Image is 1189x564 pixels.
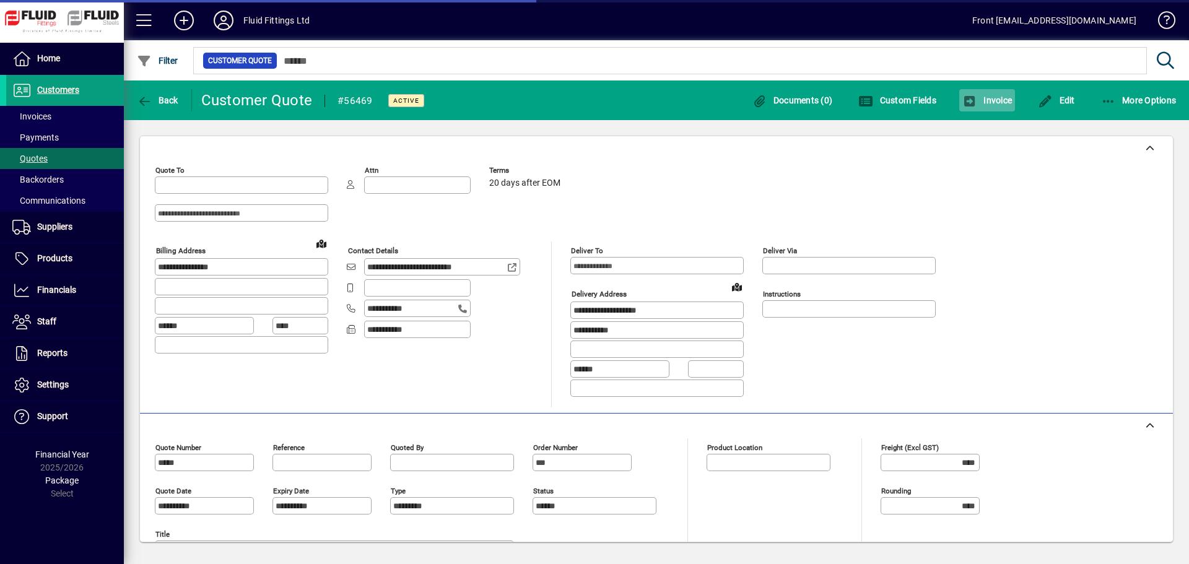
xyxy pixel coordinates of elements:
div: Customer Quote [201,90,313,110]
div: Front [EMAIL_ADDRESS][DOMAIN_NAME] [972,11,1136,30]
span: Active [393,97,419,105]
mat-label: Expiry date [273,486,309,495]
span: Home [37,53,60,63]
mat-label: Quote To [155,166,185,175]
button: Add [164,9,204,32]
a: Settings [6,370,124,401]
a: Suppliers [6,212,124,243]
span: Payments [12,132,59,142]
button: Edit [1035,89,1078,111]
span: Invoice [962,95,1012,105]
mat-label: Deliver To [571,246,603,255]
span: Suppliers [37,222,72,232]
span: Support [37,411,68,421]
mat-label: Instructions [763,290,801,298]
a: Payments [6,127,124,148]
a: Products [6,243,124,274]
span: More Options [1101,95,1177,105]
mat-label: Order number [533,443,578,451]
span: Financials [37,285,76,295]
a: View on map [727,277,747,297]
mat-label: Freight (excl GST) [881,443,939,451]
button: Back [134,89,181,111]
button: Custom Fields [855,89,939,111]
span: Edit [1038,95,1075,105]
mat-label: Deliver via [763,246,797,255]
mat-label: Type [391,486,406,495]
button: Invoice [959,89,1015,111]
a: Reports [6,338,124,369]
div: Fluid Fittings Ltd [243,11,310,30]
span: Package [45,475,79,485]
span: Invoices [12,111,51,121]
span: Reports [37,348,68,358]
app-page-header-button: Back [124,89,192,111]
mat-label: Quote date [155,486,191,495]
mat-label: Quoted by [391,443,424,451]
span: Staff [37,316,56,326]
button: More Options [1098,89,1180,111]
a: Support [6,401,124,432]
span: Back [137,95,178,105]
mat-label: Attn [365,166,378,175]
span: 20 days after EOM [489,178,560,188]
span: Filter [137,56,178,66]
span: Financial Year [35,449,89,459]
a: Knowledge Base [1149,2,1174,43]
a: Invoices [6,106,124,127]
button: Documents (0) [749,89,835,111]
span: Customer Quote [208,54,272,67]
span: Customers [37,85,79,95]
a: Quotes [6,148,124,169]
span: Settings [37,380,69,389]
span: Quotes [12,154,48,163]
span: Terms [489,167,564,175]
div: #56469 [338,91,373,111]
button: Profile [204,9,243,32]
mat-label: Quote number [155,443,201,451]
mat-label: Title [155,529,170,538]
span: Communications [12,196,85,206]
a: Backorders [6,169,124,190]
button: Filter [134,50,181,72]
mat-label: Status [533,486,554,495]
mat-label: Rounding [881,486,911,495]
a: View on map [311,233,331,253]
mat-label: Product location [707,443,762,451]
span: Documents (0) [752,95,832,105]
span: Backorders [12,175,64,184]
a: Financials [6,275,124,306]
span: Products [37,253,72,263]
mat-label: Reference [273,443,305,451]
a: Staff [6,306,124,337]
a: Home [6,43,124,74]
a: Communications [6,190,124,211]
span: Custom Fields [858,95,936,105]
